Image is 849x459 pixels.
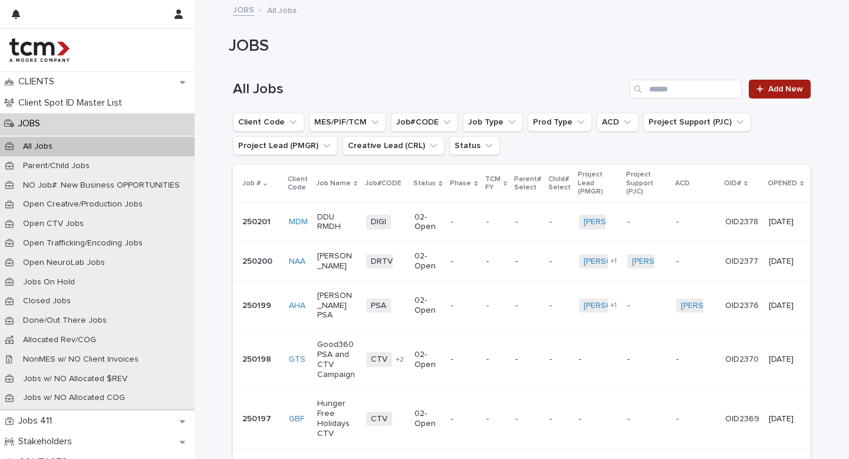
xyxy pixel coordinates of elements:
[14,199,152,209] p: Open Creative/Production Jobs
[267,3,297,16] p: All Jobs
[632,257,716,267] a: [PERSON_NAME]-TCM
[549,301,570,311] p: -
[579,355,618,365] p: -
[597,113,639,132] button: ACD
[14,258,114,268] p: Open NeuroLab Jobs
[515,355,540,365] p: -
[627,217,667,227] p: -
[414,296,442,316] p: 02-Open
[14,181,189,191] p: NO Job#: New Business OPPORTUNITIES
[451,301,476,311] p: -
[233,2,254,16] a: JOBS
[413,177,436,190] p: Status
[528,113,592,132] button: Prod Type
[289,301,305,311] a: AHA
[289,355,305,365] a: GTS
[463,113,523,132] button: Job Type
[515,257,540,267] p: -
[289,414,304,424] a: GBF
[579,414,618,424] p: -
[549,257,570,267] p: -
[14,393,134,403] p: Jobs w/ NO Allocated COG
[317,212,357,232] p: DDU RMDH
[514,173,541,195] p: Parent# Select
[450,177,471,190] p: Phase
[396,356,404,363] span: + 2
[515,414,540,424] p: -
[14,238,152,248] p: Open Trafficking/Encoding Jobs
[14,219,93,229] p: Open CTV Jobs
[675,177,690,190] p: ACD
[485,173,501,195] p: TCM FY
[414,251,442,271] p: 02-Open
[233,113,304,132] button: Client Code
[366,215,391,229] span: DIGI
[242,301,279,311] p: 250199
[584,257,668,267] a: [PERSON_NAME]-TCM
[14,76,64,87] p: CLIENTS
[14,355,148,365] p: NonMES w/ NO Client Invoices
[486,217,506,227] p: -
[630,80,742,99] input: Search
[725,301,759,311] p: OID2376
[242,257,279,267] p: 250200
[317,399,357,438] p: Hunger Free Holidays CTV
[14,436,81,447] p: Stakeholders
[14,374,137,384] p: Jobs w/ NO Allocated $REV
[724,177,741,190] p: OID#
[414,350,442,370] p: 02-Open
[643,113,751,132] button: Project Support (PJC)
[288,173,309,195] p: Client Code
[769,257,802,267] p: [DATE]
[317,291,357,320] p: [PERSON_NAME] PSA
[578,168,620,198] p: Project Lead (PMGR)
[515,217,540,227] p: -
[343,136,445,155] button: Creative Lead (CRL)
[366,352,392,367] span: CTV
[242,177,261,190] p: Job #
[627,355,667,365] p: -
[451,355,476,365] p: -
[584,217,668,227] a: [PERSON_NAME]-TCM
[486,414,506,424] p: -
[366,299,391,313] span: PSA
[749,80,811,99] a: Add New
[233,136,338,155] button: Project Lead (PMGR)
[14,335,106,345] p: Allocated Rev/COG
[366,412,392,427] span: CTV
[486,257,506,267] p: -
[676,414,716,424] p: -
[365,177,402,190] p: Job#CODE
[317,251,357,271] p: [PERSON_NAME]
[676,217,716,227] p: -
[768,85,803,93] span: Add New
[515,301,540,311] p: -
[584,301,668,311] a: [PERSON_NAME]-TCM
[449,136,500,155] button: Status
[309,113,386,132] button: MES/PIF/TCM
[769,355,802,365] p: [DATE]
[486,301,506,311] p: -
[725,355,759,365] p: OID2370
[725,217,759,227] p: OID2378
[610,302,617,309] span: + 1
[610,258,617,265] span: + 1
[414,212,442,232] p: 02-Open
[549,217,570,227] p: -
[451,257,476,267] p: -
[451,414,476,424] p: -
[548,173,571,195] p: Child# Select
[14,415,61,427] p: Jobs 411
[242,414,279,424] p: 250197
[391,113,458,132] button: Job#CODE
[14,161,99,171] p: Parent/Child Jobs
[769,414,802,424] p: [DATE]
[14,142,62,152] p: All Jobs
[14,296,80,306] p: Closed Jobs
[316,177,351,190] p: Job Name
[9,38,70,62] img: 4hMmSqQkux38exxPVZHQ
[14,277,84,287] p: Jobs On Hold
[366,254,397,269] span: DRTV
[769,301,802,311] p: [DATE]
